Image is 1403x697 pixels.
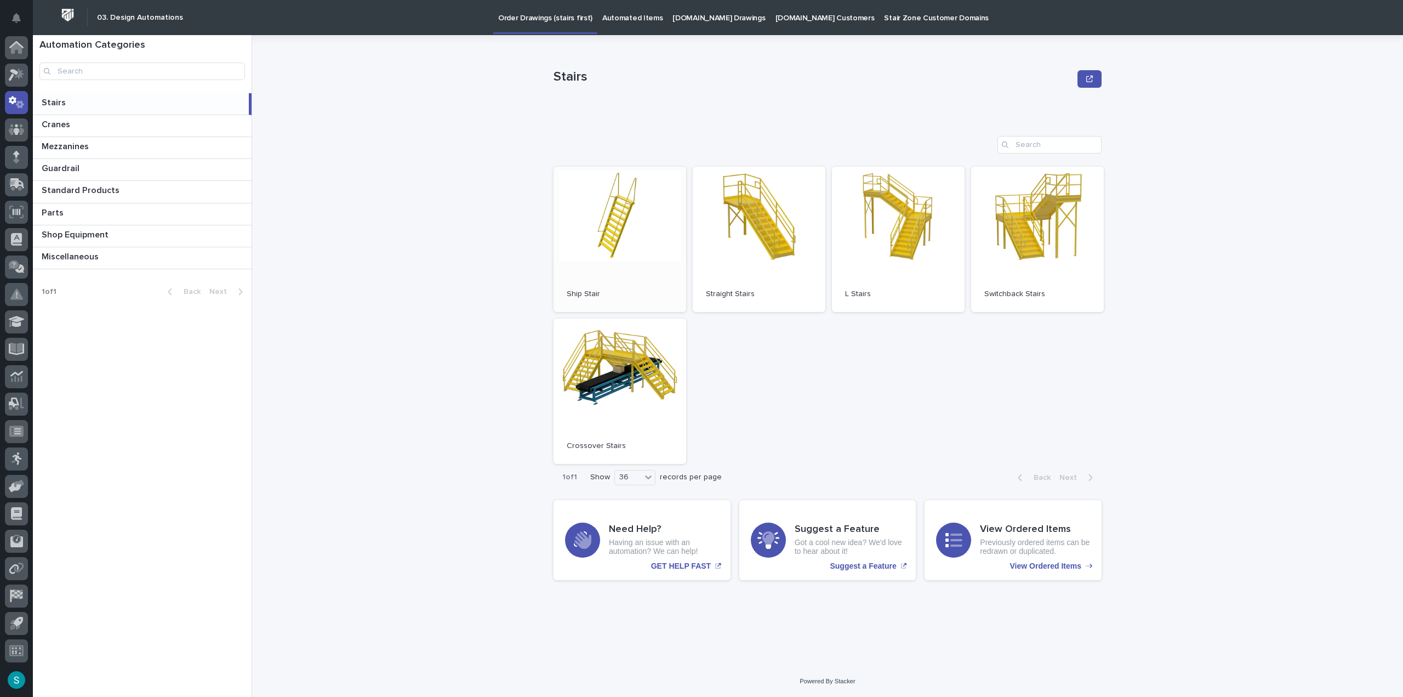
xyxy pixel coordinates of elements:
input: Search [39,63,245,80]
p: Mezzanines [42,139,91,152]
p: Stairs [42,95,68,108]
span: Back [177,288,201,296]
h3: Suggest a Feature [795,524,905,536]
a: Straight Stairs [693,167,825,312]
h1: Automation Categories [39,39,245,52]
a: StairsStairs [33,93,252,115]
p: Straight Stairs [706,290,812,299]
a: Crossover Stairs [554,319,686,464]
p: GET HELP FAST [651,562,711,571]
a: MezzaninesMezzanines [33,137,252,159]
a: MiscellaneousMiscellaneous [33,247,252,269]
img: Workspace Logo [58,5,78,25]
input: Search [997,136,1102,154]
button: users-avatar [5,668,28,692]
p: Having an issue with an automation? We can help! [609,538,719,557]
a: Shop EquipmentShop Equipment [33,225,252,247]
p: L Stairs [845,290,951,299]
p: Parts [42,206,66,218]
a: L Stairs [832,167,965,312]
button: Back [159,287,205,297]
a: CranesCranes [33,115,252,137]
p: Standard Products [42,183,122,196]
span: Next [209,288,233,296]
a: Switchback Stairs [971,167,1104,312]
p: Guardrail [42,161,82,174]
a: Suggest a Feature [739,500,916,580]
p: Got a cool new idea? We'd love to hear about it! [795,538,905,557]
button: Next [1055,473,1102,483]
p: Crossover Stairs [567,441,673,451]
button: Next [205,287,252,297]
p: 1 of 1 [554,464,586,491]
p: Previously ordered items can be redrawn or duplicated. [980,538,1090,557]
p: records per page [660,473,722,482]
p: 1 of 1 [33,279,65,305]
h3: View Ordered Items [980,524,1090,536]
span: Next [1059,474,1083,481]
p: View Ordered Items [1010,562,1081,571]
button: Notifications [5,7,28,30]
a: GET HELP FAST [554,500,731,580]
p: Shop Equipment [42,228,111,240]
p: Show [590,473,610,482]
p: Switchback Stairs [984,290,1091,299]
p: Stairs [554,69,1073,85]
p: Ship Stair [567,290,673,299]
button: Back [1009,473,1055,483]
h3: Need Help? [609,524,719,536]
p: Suggest a Feature [830,562,896,571]
p: Miscellaneous [42,250,101,262]
h2: 03. Design Automations [97,13,183,22]
a: GuardrailGuardrail [33,159,252,181]
a: View Ordered Items [925,500,1102,580]
a: PartsParts [33,203,252,225]
p: Cranes [42,117,72,130]
div: Notifications [14,13,28,31]
a: Standard ProductsStandard Products [33,181,252,203]
div: 36 [615,472,641,483]
a: Powered By Stacker [800,678,855,684]
a: Ship Stair [554,167,686,312]
span: Back [1027,474,1051,481]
